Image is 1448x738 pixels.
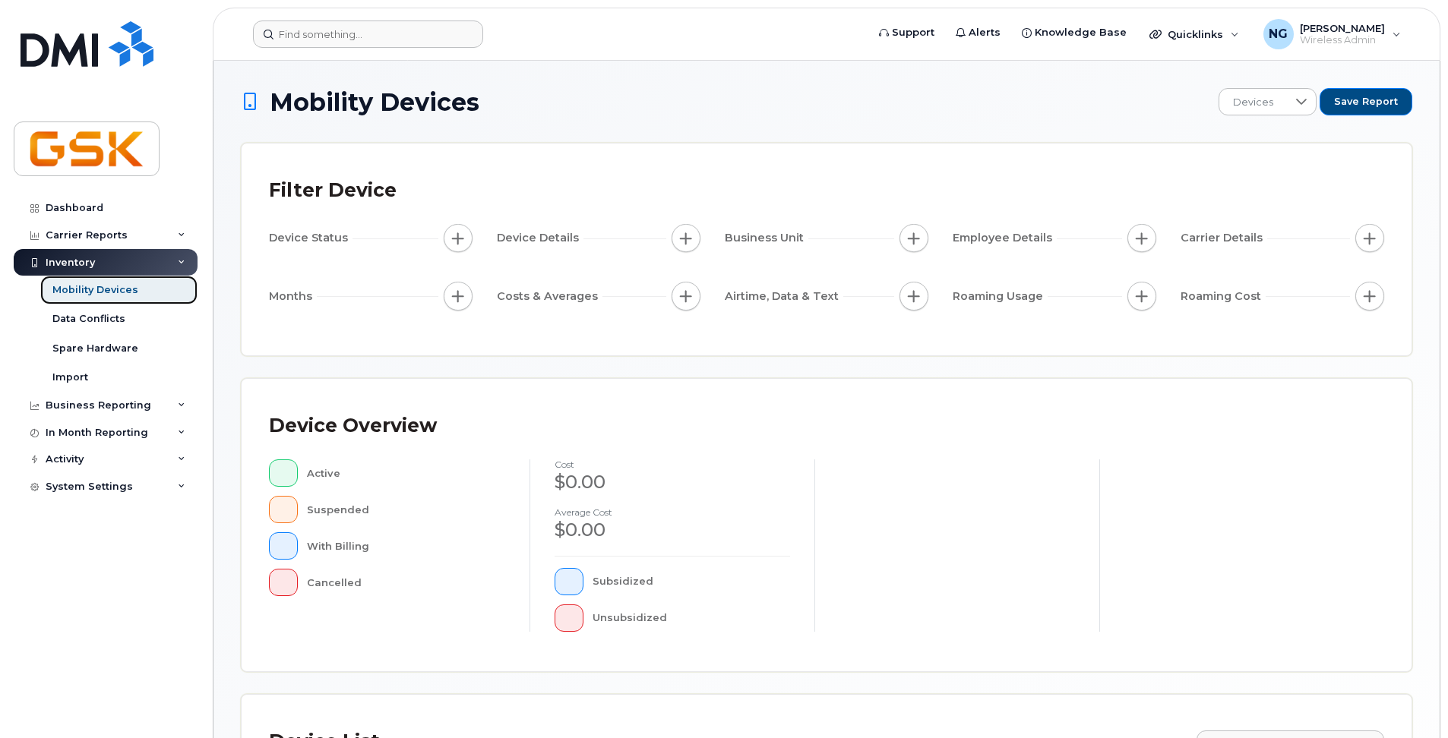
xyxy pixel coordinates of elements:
h4: cost [555,459,790,469]
button: Save Report [1320,88,1412,115]
div: Filter Device [269,171,397,210]
span: Device Details [497,230,583,246]
div: With Billing [307,532,506,560]
span: Mobility Devices [270,89,479,115]
span: Devices [1219,89,1287,116]
span: Airtime, Data & Text [725,289,843,304]
div: Unsubsidized [593,604,791,632]
div: Cancelled [307,569,506,596]
span: Save Report [1334,95,1398,109]
span: Business Unit [725,230,808,246]
span: Roaming Cost [1181,289,1266,304]
div: Subsidized [593,568,791,595]
div: Active [307,459,506,487]
span: Months [269,289,317,304]
h4: Average cost [555,507,790,517]
div: $0.00 [555,469,790,495]
span: Costs & Averages [497,289,602,304]
span: Roaming Usage [953,289,1048,304]
span: Device Status [269,230,353,246]
div: Device Overview [269,406,437,446]
span: Employee Details [953,230,1057,246]
div: $0.00 [555,517,790,543]
span: Carrier Details [1181,230,1267,246]
div: Suspended [307,496,506,523]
